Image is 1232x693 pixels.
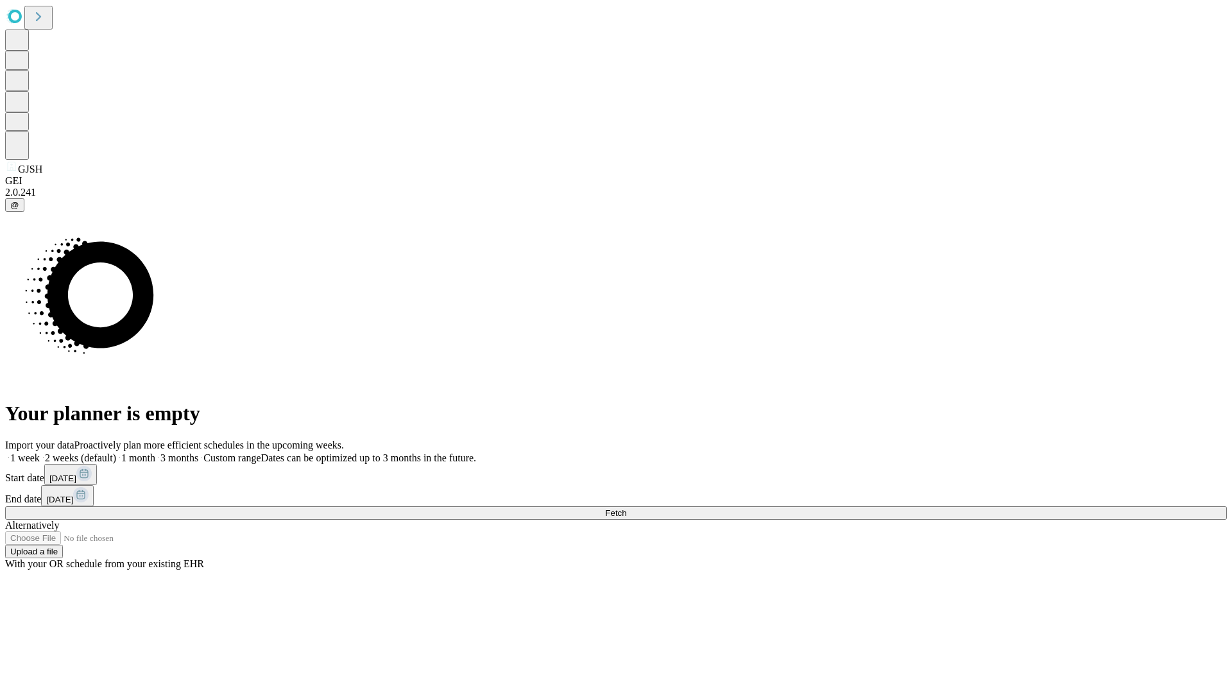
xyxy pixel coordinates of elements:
span: 3 months [160,452,198,463]
span: 1 week [10,452,40,463]
span: Dates can be optimized up to 3 months in the future. [261,452,476,463]
span: Alternatively [5,520,59,531]
span: [DATE] [46,495,73,504]
span: With your OR schedule from your existing EHR [5,558,204,569]
div: GEI [5,175,1227,187]
span: Fetch [605,508,626,518]
button: [DATE] [41,485,94,506]
div: End date [5,485,1227,506]
button: Fetch [5,506,1227,520]
div: Start date [5,464,1227,485]
span: [DATE] [49,474,76,483]
h1: Your planner is empty [5,402,1227,425]
span: 2 weeks (default) [45,452,116,463]
span: Custom range [203,452,261,463]
button: @ [5,198,24,212]
button: Upload a file [5,545,63,558]
span: 1 month [121,452,155,463]
span: Import your data [5,440,74,450]
span: @ [10,200,19,210]
button: [DATE] [44,464,97,485]
div: 2.0.241 [5,187,1227,198]
span: Proactively plan more efficient schedules in the upcoming weeks. [74,440,344,450]
span: GJSH [18,164,42,175]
